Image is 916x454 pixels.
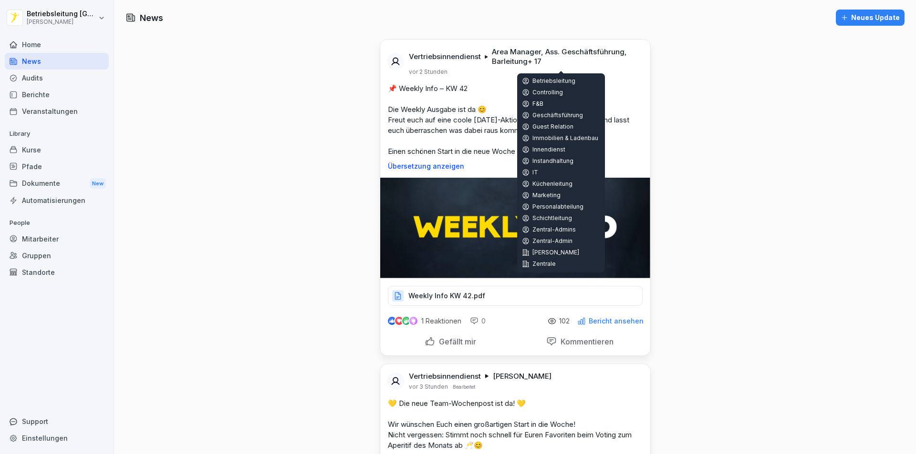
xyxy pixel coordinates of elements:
[5,247,109,264] a: Gruppen
[388,162,643,170] p: Übersetzung anzeigen
[5,192,109,209] a: Automatisierungen
[5,413,109,430] div: Support
[470,316,486,326] div: 0
[388,294,643,303] a: Weekly Info KW 42.pdf
[522,249,600,256] p: [PERSON_NAME]
[522,192,600,199] p: Marketing
[522,89,600,96] p: Controlling
[522,77,600,85] p: Betriebsleitung
[5,53,109,70] a: News
[522,203,600,211] p: Personalabteilung
[421,317,461,325] p: 1 Reaktionen
[522,146,600,153] p: Innendienst
[589,317,644,325] p: Bericht ansehen
[522,123,600,131] p: Guest Relation
[409,68,448,76] p: vor 2 Stunden
[5,126,109,141] p: Library
[396,317,403,324] img: love
[5,70,109,86] a: Audits
[493,372,552,381] p: [PERSON_NAME]
[522,226,600,233] p: Zentral-Admins
[5,264,109,281] a: Standorte
[522,157,600,165] p: Instandhaltung
[388,83,643,157] p: 📌 Weekly Info – KW 42 Die Weekly Ausgabe ist da 😊 Freut euch auf eine coole [DATE]-Aktion – macht...
[522,237,600,245] p: Zentral-Admin
[453,383,475,391] p: Bearbeitet
[409,372,481,381] p: Vertriebsinnendienst
[5,215,109,231] p: People
[841,12,900,23] div: Neues Update
[5,175,109,192] div: Dokumente
[5,141,109,158] a: Kurse
[90,178,106,189] div: New
[5,430,109,446] a: Einstellungen
[5,103,109,120] a: Veranstaltungen
[5,158,109,175] a: Pfade
[435,337,476,346] p: Gefällt mir
[5,231,109,247] a: Mitarbeiter
[402,317,410,325] img: celebrate
[522,180,600,188] p: Küchenleitung
[522,134,600,142] p: Immobilien & Ladenbau
[409,52,481,61] p: Vertriebsinnendienst
[522,100,600,108] p: F&B
[27,10,96,18] p: Betriebsleitung [GEOGRAPHIC_DATA]
[388,317,396,325] img: like
[522,169,600,176] p: IT
[408,291,485,301] p: Weekly Info KW 42.pdf
[522,214,600,222] p: Schichtleitung
[522,111,600,119] p: Geschäftsführung
[522,260,600,268] p: Zentrale
[409,317,417,325] img: inspiring
[5,36,109,53] a: Home
[27,19,96,25] p: [PERSON_NAME]
[5,86,109,103] a: Berichte
[5,175,109,192] a: DokumenteNew
[388,398,643,451] p: 💛 Die neue Team-Wochenpost ist da! 💛 Wir wünschen Euch einen großartigen Start in die Woche! Nich...
[492,47,639,66] p: Area Manager, Ass. Geschäftsführung, Barleitung + 17
[380,178,650,278] img: voxm6bmoftu0pi8jybjpepa1.png
[836,10,905,26] button: Neues Update
[559,317,570,325] p: 102
[409,383,448,391] p: vor 3 Stunden
[557,337,614,346] p: Kommentieren
[140,11,163,24] h1: News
